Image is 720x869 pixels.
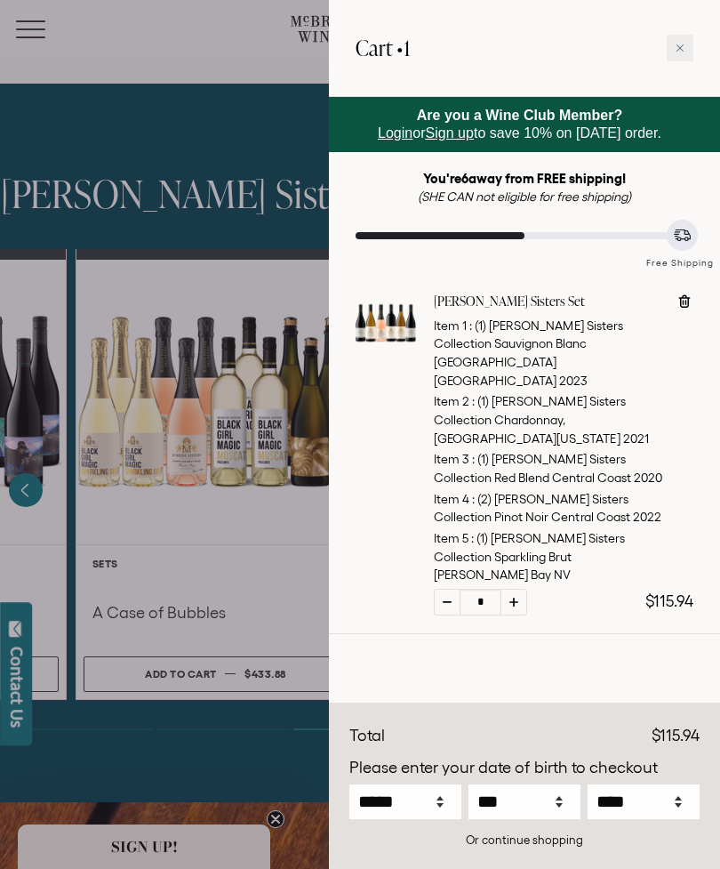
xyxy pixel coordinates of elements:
p: Please enter your date of birth to checkout [349,756,700,780]
span: 1 [404,33,410,62]
span: Item 2 [434,394,469,408]
span: Item 5 [434,531,468,545]
span: (1) [PERSON_NAME] Sisters Collection Red Blend Central Coast 2020 [434,452,662,485]
span: 6 [461,171,468,186]
div: Free Shipping [640,239,720,270]
span: : [469,318,472,333]
h2: Cart • [356,27,410,69]
div: Total [349,724,385,748]
span: (1) [PERSON_NAME] Sisters Collection Chardonnay, [GEOGRAPHIC_DATA][US_STATE] 2021 [434,394,649,445]
strong: You're away from FREE shipping! [423,171,627,186]
strong: Are you a Wine Club Member? [417,108,623,123]
a: McBride Sisters Set [356,339,416,357]
span: or to save 10% on [DATE] order. [378,108,661,141]
a: Login [378,125,412,141]
span: (1) [PERSON_NAME] Sisters Collection Sparkling Brut [PERSON_NAME] Bay NV [434,531,625,582]
div: Or continue shopping [349,832,700,849]
span: : [472,492,475,506]
span: Item 4 [434,492,469,506]
span: : [472,394,475,408]
span: Item 3 [434,452,469,466]
span: $115.94 [652,727,700,744]
a: [PERSON_NAME] Sisters Set [434,293,662,310]
span: $115.94 [645,592,693,610]
span: : [471,531,474,545]
span: Item 1 [434,318,467,333]
span: (2) [PERSON_NAME] Sisters Collection Pinot Noir Central Coast 2022 [434,492,661,525]
a: Sign up [426,125,474,141]
span: (1) [PERSON_NAME] Sisters Collection Sauvignon Blanc [GEOGRAPHIC_DATA] [GEOGRAPHIC_DATA] 2023 [434,318,623,388]
span: : [472,452,475,466]
em: (SHE CAN not eligible for free shipping) [418,189,632,204]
